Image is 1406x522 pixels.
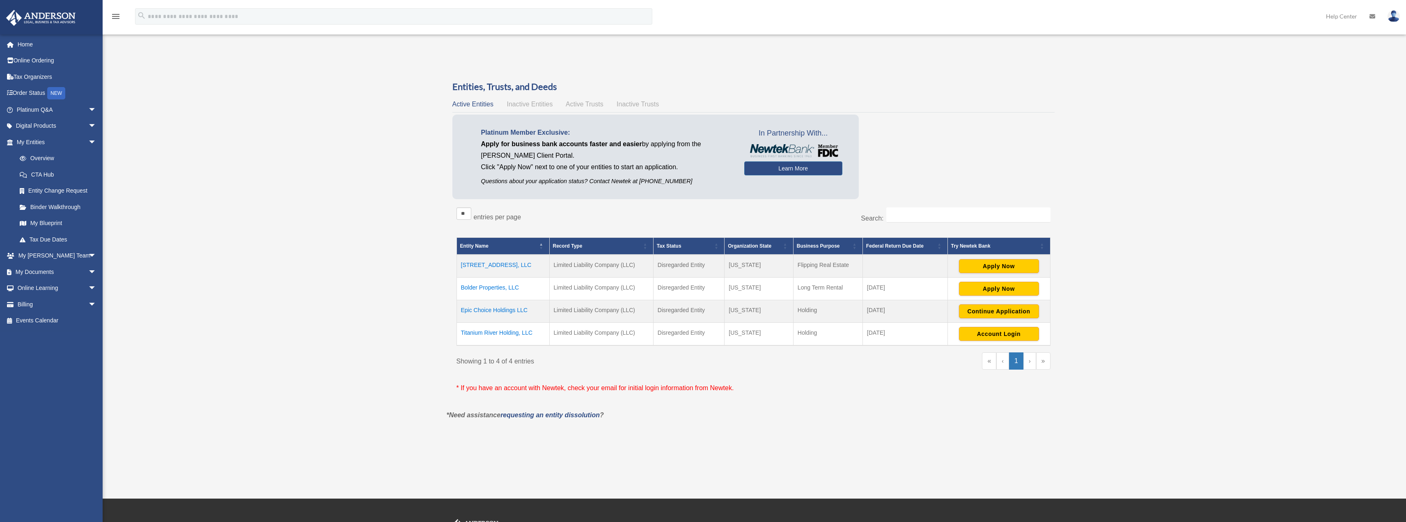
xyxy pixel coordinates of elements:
span: arrow_drop_down [88,101,105,118]
span: Record Type [553,243,583,249]
th: Organization State: Activate to sort [725,238,794,255]
span: Federal Return Due Date [866,243,924,249]
td: Limited Liability Company (LLC) [549,323,653,346]
p: * If you have an account with Newtek, check your email for initial login information from Newtek. [456,382,1050,394]
td: [STREET_ADDRESS], LLC [456,255,549,278]
td: [US_STATE] [725,300,794,323]
td: Disregarded Entity [653,255,724,278]
td: Holding [793,300,862,323]
th: Record Type: Activate to sort [549,238,653,255]
img: Anderson Advisors Platinum Portal [4,10,78,26]
td: Holding [793,323,862,346]
span: Organization State [728,243,771,249]
a: Billingarrow_drop_down [6,296,109,313]
a: Online Learningarrow_drop_down [6,280,109,297]
span: Business Purpose [797,243,840,249]
td: [DATE] [862,300,947,323]
td: Flipping Real Estate [793,255,862,278]
a: Home [6,36,109,53]
a: Binder Walkthrough [11,199,105,215]
a: Previous [996,352,1009,370]
td: [DATE] [862,323,947,346]
td: Limited Liability Company (LLC) [549,300,653,323]
span: arrow_drop_down [88,134,105,151]
div: Try Newtek Bank [951,241,1038,251]
a: Entity Change Request [11,183,105,199]
label: Search: [861,215,883,222]
a: Overview [11,150,101,167]
label: entries per page [474,214,521,221]
td: [US_STATE] [725,255,794,278]
span: Apply for business bank accounts faster and easier [481,140,642,147]
span: arrow_drop_down [88,264,105,281]
td: Disregarded Entity [653,300,724,323]
th: Entity Name: Activate to invert sorting [456,238,549,255]
a: CTA Hub [11,166,105,183]
a: Online Ordering [6,53,109,69]
p: Questions about your application status? Contact Newtek at [PHONE_NUMBER] [481,176,732,186]
span: Tax Status [657,243,681,249]
button: Apply Now [959,282,1039,296]
a: Digital Productsarrow_drop_down [6,118,109,134]
th: Business Purpose: Activate to sort [793,238,862,255]
td: Limited Liability Company (LLC) [549,255,653,278]
a: Order StatusNEW [6,85,109,102]
td: [US_STATE] [725,278,794,300]
td: Titanium River Holding, LLC [456,323,549,346]
a: My Entitiesarrow_drop_down [6,134,105,150]
td: Disregarded Entity [653,278,724,300]
a: Learn More [744,161,842,175]
a: Events Calendar [6,313,109,329]
img: User Pic [1388,10,1400,22]
a: Last [1036,352,1050,370]
td: Epic Choice Holdings LLC [456,300,549,323]
th: Tax Status: Activate to sort [653,238,724,255]
span: arrow_drop_down [88,248,105,264]
img: NewtekBankLogoSM.png [748,144,838,157]
div: NEW [47,87,65,99]
a: My Documentsarrow_drop_down [6,264,109,280]
a: Tax Organizers [6,69,109,85]
a: Next [1023,352,1036,370]
p: Click "Apply Now" next to one of your entities to start an application. [481,161,732,173]
i: search [137,11,146,20]
a: requesting an entity dissolution [500,412,600,419]
a: First [982,352,996,370]
span: arrow_drop_down [88,296,105,313]
td: Bolder Properties, LLC [456,278,549,300]
td: Long Term Rental [793,278,862,300]
th: Try Newtek Bank : Activate to sort [947,238,1050,255]
span: Active Trusts [566,101,603,108]
a: menu [111,14,121,21]
span: Entity Name [460,243,489,249]
a: 1 [1009,352,1023,370]
button: Apply Now [959,259,1039,273]
th: Federal Return Due Date: Activate to sort [862,238,947,255]
span: Active Entities [452,101,493,108]
a: My Blueprint [11,215,105,232]
span: In Partnership With... [744,127,842,140]
button: Continue Application [959,304,1039,318]
td: [DATE] [862,278,947,300]
button: Account Login [959,327,1039,341]
span: Inactive Trusts [617,101,659,108]
div: Showing 1 to 4 of 4 entries [456,352,748,367]
a: Account Login [959,330,1039,337]
td: [US_STATE] [725,323,794,346]
td: Disregarded Entity [653,323,724,346]
td: Limited Liability Company (LLC) [549,278,653,300]
span: Inactive Entities [507,101,553,108]
p: by applying from the [PERSON_NAME] Client Portal. [481,138,732,161]
em: *Need assistance ? [447,412,604,419]
span: arrow_drop_down [88,280,105,297]
a: Platinum Q&Aarrow_drop_down [6,101,109,118]
a: My [PERSON_NAME] Teamarrow_drop_down [6,248,109,264]
span: arrow_drop_down [88,118,105,135]
a: Tax Due Dates [11,231,105,248]
i: menu [111,11,121,21]
p: Platinum Member Exclusive: [481,127,732,138]
h3: Entities, Trusts, and Deeds [452,80,1055,93]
